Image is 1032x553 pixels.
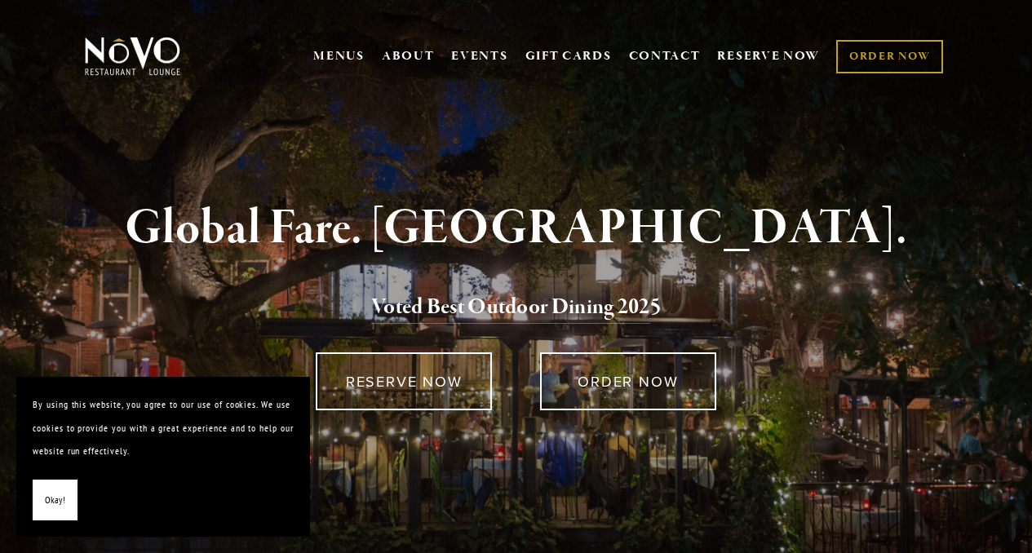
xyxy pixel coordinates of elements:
a: Voted Best Outdoor Dining 202 [371,293,650,324]
section: Cookie banner [16,377,310,537]
a: ABOUT [382,48,435,64]
strong: Global Fare. [GEOGRAPHIC_DATA]. [125,197,907,259]
h2: 5 [108,290,924,325]
span: Okay! [45,489,65,512]
img: Novo Restaurant &amp; Lounge [82,36,184,77]
a: CONTACT [629,41,701,72]
a: MENUS [313,48,365,64]
a: GIFT CARDS [525,41,612,72]
a: EVENTS [451,48,507,64]
a: ORDER NOW [540,352,716,410]
a: RESERVE NOW [316,352,492,410]
a: RESERVE NOW [717,41,820,72]
button: Okay! [33,480,78,521]
p: By using this website, you agree to our use of cookies. We use cookies to provide you with a grea... [33,393,294,463]
a: ORDER NOW [836,40,943,73]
